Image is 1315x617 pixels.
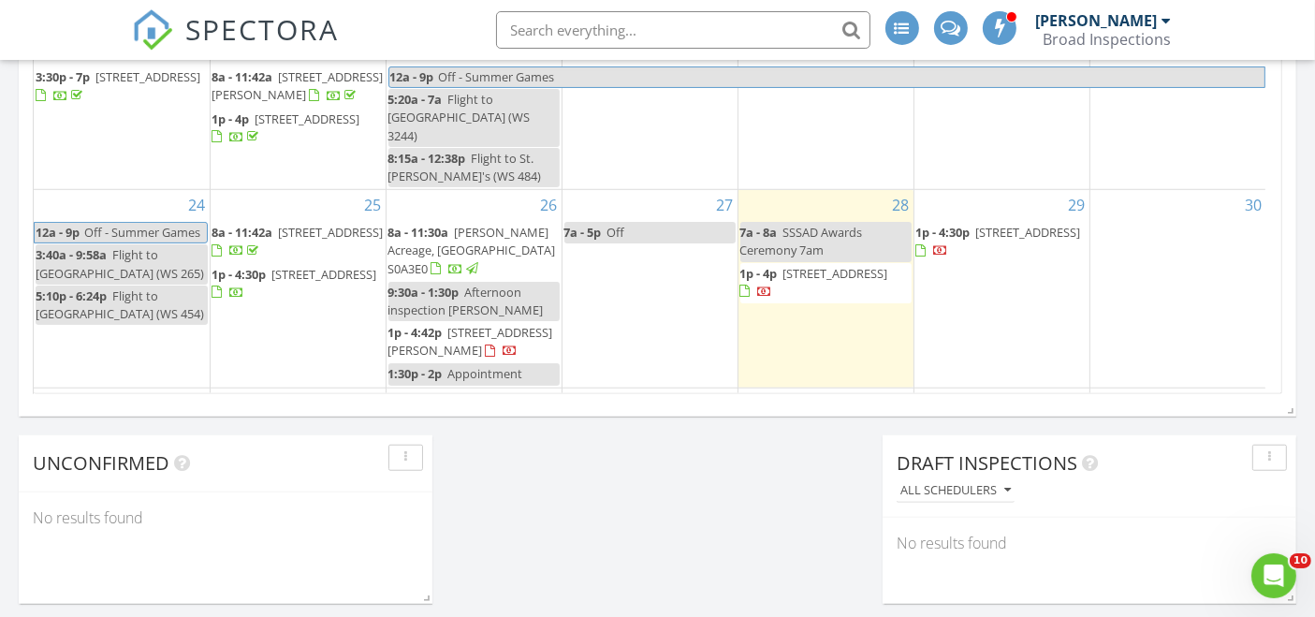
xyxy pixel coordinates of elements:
[913,388,1089,485] td: Go to September 5, 2025
[210,190,386,388] td: Go to August 25, 2025
[783,265,888,282] span: [STREET_ADDRESS]
[1089,35,1265,190] td: Go to August 23, 2025
[976,224,1081,241] span: [STREET_ADDRESS]
[388,150,466,167] span: 8:15a - 12:38p
[386,388,562,485] td: Go to September 2, 2025
[722,389,738,419] a: Go to September 3, 2025
[272,266,377,283] span: [STREET_ADDRESS]
[1074,389,1089,419] a: Go to September 5, 2025
[546,389,562,419] a: Go to September 2, 2025
[34,35,210,190] td: Go to August 17, 2025
[361,190,386,220] a: Go to August 25, 2025
[913,35,1089,190] td: Go to August 22, 2025
[388,324,553,359] a: 1p - 4:42p [STREET_ADDRESS][PERSON_NAME]
[388,324,443,341] span: 1p - 4:42p
[1065,190,1089,220] a: Go to August 29, 2025
[900,484,1011,497] div: All schedulers
[212,68,384,103] a: 8a - 11:42a [STREET_ADDRESS][PERSON_NAME]
[897,478,1015,504] button: All schedulers
[562,190,738,388] td: Go to August 27, 2025
[389,67,435,87] span: 12a - 9p
[19,492,432,543] div: No results found
[279,224,384,241] span: [STREET_ADDRESS]
[1241,190,1265,220] a: Go to August 30, 2025
[562,35,738,190] td: Go to August 20, 2025
[562,388,738,485] td: Go to September 3, 2025
[883,518,1296,568] div: No results found
[386,35,562,190] td: Go to August 19, 2025
[916,222,1088,262] a: 1p - 4:30p [STREET_ADDRESS]
[210,388,386,485] td: Go to September 1, 2025
[212,109,384,149] a: 1p - 4p [STREET_ADDRESS]
[738,190,913,388] td: Go to August 28, 2025
[1036,11,1158,30] div: [PERSON_NAME]
[95,68,200,85] span: [STREET_ADDRESS]
[212,222,384,262] a: 8a - 11:42a [STREET_ADDRESS]
[448,365,523,382] span: Appointment
[132,25,340,65] a: SPECTORA
[212,68,384,103] span: [STREET_ADDRESS][PERSON_NAME]
[740,265,778,282] span: 1p - 4p
[1290,553,1311,568] span: 10
[36,68,200,103] a: 3:30p - 7p [STREET_ADDRESS]
[212,266,267,283] span: 1p - 4:30p
[212,224,384,258] a: 8a - 11:42a [STREET_ADDRESS]
[740,224,778,241] span: 7a - 8a
[185,389,210,419] a: Go to August 31, 2025
[713,190,738,220] a: Go to August 27, 2025
[210,35,386,190] td: Go to August 18, 2025
[212,110,250,127] span: 1p - 4p
[388,324,553,359] span: [STREET_ADDRESS][PERSON_NAME]
[916,224,1081,258] a: 1p - 4:30p [STREET_ADDRESS]
[388,284,460,301] span: 9:30a - 1:30p
[132,9,173,51] img: The Best Home Inspection Software - Spectora
[36,68,90,85] span: 3:30p - 7p
[36,246,107,263] span: 3:40a - 9:58a
[388,284,544,318] span: Afternoon inspection [PERSON_NAME]
[256,110,360,127] span: [STREET_ADDRESS]
[212,266,377,301] a: 1p - 4:30p [STREET_ADDRESS]
[897,450,1077,476] span: Draft Inspections
[738,388,913,485] td: Go to September 4, 2025
[898,389,913,419] a: Go to September 4, 2025
[889,190,913,220] a: Go to August 28, 2025
[212,264,384,304] a: 1p - 4:30p [STREET_ADDRESS]
[388,224,556,276] a: 8a - 11:30a [PERSON_NAME] Acreage, [GEOGRAPHIC_DATA] S0A3E0
[388,224,556,276] span: [PERSON_NAME] Acreage, [GEOGRAPHIC_DATA] S0A3E0
[1044,30,1172,49] div: Broad Inspections
[740,263,912,303] a: 1p - 4p [STREET_ADDRESS]
[212,68,273,85] span: 8a - 11:42a
[388,150,542,184] span: Flight to St. [PERSON_NAME]'s (WS 484)
[388,222,560,281] a: 8a - 11:30a [PERSON_NAME] Acreage, [GEOGRAPHIC_DATA] S0A3E0
[84,224,200,241] span: Off - Summer Games
[212,224,273,241] span: 8a - 11:42a
[740,265,888,300] a: 1p - 4p [STREET_ADDRESS]
[738,35,913,190] td: Go to August 21, 2025
[496,11,870,49] input: Search everything...
[564,224,602,241] span: 7a - 5p
[388,322,560,362] a: 1p - 4:42p [STREET_ADDRESS][PERSON_NAME]
[388,91,531,143] span: Flight to [GEOGRAPHIC_DATA] (WS 3244)
[740,224,863,258] span: SSSAD Awards Ceremony 7am
[537,190,562,220] a: Go to August 26, 2025
[1089,388,1265,485] td: Go to September 6, 2025
[36,246,204,281] span: Flight to [GEOGRAPHIC_DATA] (WS 265)
[36,287,204,322] span: Flight to [GEOGRAPHIC_DATA] (WS 454)
[36,287,107,304] span: 5:10p - 6:24p
[439,68,555,85] span: Off - Summer Games
[1249,389,1265,419] a: Go to September 6, 2025
[212,66,384,107] a: 8a - 11:42a [STREET_ADDRESS][PERSON_NAME]
[370,389,386,419] a: Go to September 1, 2025
[36,66,208,107] a: 3:30p - 7p [STREET_ADDRESS]
[185,190,210,220] a: Go to August 24, 2025
[388,224,449,241] span: 8a - 11:30a
[913,190,1089,388] td: Go to August 29, 2025
[1089,190,1265,388] td: Go to August 30, 2025
[212,110,360,145] a: 1p - 4p [STREET_ADDRESS]
[1251,553,1296,598] iframe: Intercom live chat
[388,365,443,382] span: 1:30p - 2p
[186,9,340,49] span: SPECTORA
[34,388,210,485] td: Go to August 31, 2025
[35,223,80,242] span: 12a - 9p
[388,91,443,108] span: 5:20a - 7a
